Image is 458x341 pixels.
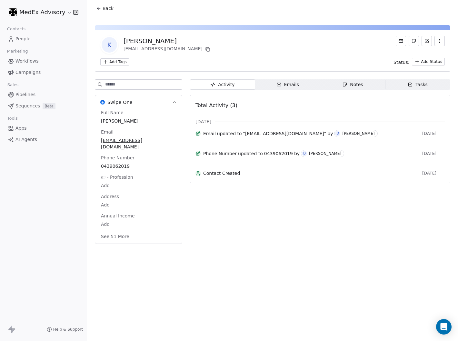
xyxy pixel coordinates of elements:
[15,91,35,98] span: Pipelines
[4,24,28,34] span: Contacts
[15,103,40,109] span: Sequences
[303,151,306,156] div: D
[92,3,117,14] button: Back
[408,81,428,88] div: Tasks
[100,109,125,116] span: Full Name
[203,130,216,137] span: Email
[264,150,293,157] span: 0439062019
[15,58,39,65] span: Workflows
[100,129,115,135] span: Email
[4,46,31,56] span: Marketing
[15,35,31,42] span: People
[243,130,326,137] span: "[EMAIL_ADDRESS][DOMAIN_NAME]"
[100,100,105,105] img: Swipe One
[5,89,82,100] a: Pipelines
[43,103,55,109] span: Beta
[15,136,37,143] span: AI Agents
[422,171,445,176] span: [DATE]
[5,34,82,44] a: People
[342,131,374,136] div: [PERSON_NAME]
[101,118,176,124] span: [PERSON_NAME]
[102,37,117,53] span: K
[342,81,363,88] div: Notes
[100,58,129,65] button: Add Tags
[195,118,211,125] span: [DATE]
[124,36,212,45] div: [PERSON_NAME]
[203,170,420,176] span: Contact Created
[5,123,82,134] a: Apps
[101,182,176,189] span: Add
[276,81,299,88] div: Emails
[5,114,20,123] span: Tools
[95,95,182,109] button: Swipe OneSwipe One
[309,151,341,156] div: [PERSON_NAME]
[337,131,339,136] div: D
[100,213,136,219] span: Annual Income
[8,7,69,18] button: MedEx Advisory
[103,5,114,12] span: Back
[393,59,409,65] span: Status:
[203,150,237,157] span: Phone Number
[15,69,41,76] span: Campaigns
[5,134,82,145] a: AI Agents
[436,319,452,335] div: Open Intercom Messenger
[97,231,133,242] button: See 51 More
[422,131,445,136] span: [DATE]
[101,137,176,150] span: [EMAIL_ADDRESS][DOMAIN_NAME]
[5,56,82,66] a: Workflows
[422,151,445,156] span: [DATE]
[294,150,300,157] span: by
[100,155,136,161] span: Phone Number
[101,202,176,208] span: Add
[5,67,82,78] a: Campaigns
[5,101,82,111] a: SequencesBeta
[15,125,27,132] span: Apps
[238,150,263,157] span: updated to
[53,327,83,332] span: Help & Support
[107,99,133,105] span: Swipe One
[47,327,83,332] a: Help & Support
[9,8,17,16] img: MEDEX-rounded%20corners-white%20on%20black.png
[412,58,445,65] button: Add Status
[100,174,134,180] span: 🏷 - Profession
[327,130,333,137] span: by
[101,221,176,227] span: Add
[124,45,212,53] div: [EMAIL_ADDRESS][DOMAIN_NAME]
[95,109,182,244] div: Swipe OneSwipe One
[217,130,242,137] span: updated to
[195,102,237,108] span: Total Activity (3)
[100,193,120,200] span: Address
[101,163,176,169] span: 0439062019
[19,8,65,16] span: MedEx Advisory
[5,80,21,90] span: Sales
